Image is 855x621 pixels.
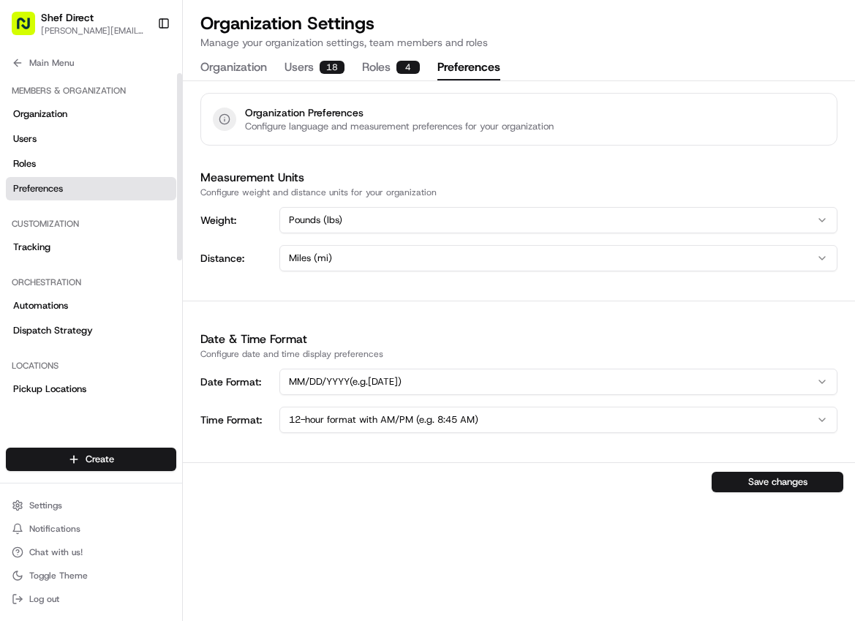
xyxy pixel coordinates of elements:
[124,289,135,301] div: 💻
[38,94,241,110] input: Clear
[13,299,68,312] span: Automations
[31,140,57,166] img: 8571987876998_91fb9ceb93ad5c398215_72.jpg
[6,152,176,176] a: Roles
[6,565,176,586] button: Toggle Theme
[129,227,159,238] span: [DATE]
[6,354,176,377] div: Locations
[45,227,118,238] span: [PERSON_NAME]
[200,35,488,50] p: Manage your organization settings, team members and roles
[6,177,176,200] a: Preferences
[6,294,176,317] a: Automations
[13,157,36,170] span: Roles
[29,57,74,69] span: Main Menu
[6,79,176,102] div: Members & Organization
[200,213,274,227] label: Weight:
[13,241,50,254] span: Tracking
[29,523,80,535] span: Notifications
[200,348,383,360] div: Configure date and time display preferences
[6,6,151,41] button: Shef Direct[PERSON_NAME][EMAIL_ADDRESS][DOMAIN_NAME]
[437,56,500,80] button: Preferences
[6,589,176,609] button: Log out
[121,227,127,238] span: •
[15,140,41,166] img: 1736555255976-a54dd68f-1ca7-489b-9aae-adbdc363a1c4
[29,570,88,582] span: Toggle Theme
[13,383,86,396] span: Pickup Locations
[15,59,266,82] p: Welcome 👋
[6,236,176,259] a: Tracking
[200,375,274,389] label: Date Format:
[15,190,98,202] div: Past conversations
[362,56,420,80] button: Roles
[6,271,176,294] div: Orchestration
[6,127,176,151] a: Users
[29,593,59,605] span: Log out
[6,495,176,516] button: Settings
[15,289,26,301] div: 📗
[200,169,437,187] h1: Measurement Units
[41,25,146,37] button: [PERSON_NAME][EMAIL_ADDRESS][DOMAIN_NAME]
[103,323,177,334] a: Powered byPylon
[6,448,176,471] button: Create
[138,287,235,302] span: API Documentation
[200,413,274,427] label: Time Format:
[245,120,554,133] p: Configure language and measurement preferences for your organization
[15,15,44,44] img: Nash
[200,251,274,266] label: Distance:
[200,331,383,348] h1: Date & Time Format
[13,182,63,195] span: Preferences
[13,132,37,146] span: Users
[29,500,62,511] span: Settings
[6,519,176,539] button: Notifications
[200,187,437,198] div: Configure weight and distance units for your organization
[13,108,67,121] span: Organization
[285,56,344,80] button: Users
[9,282,118,308] a: 📗Knowledge Base
[6,377,176,401] a: Pickup Locations
[245,105,554,120] h3: Organization Preferences
[29,287,112,302] span: Knowledge Base
[227,187,266,205] button: See all
[200,56,267,80] button: Organization
[86,453,114,466] span: Create
[712,472,843,492] button: Save changes
[6,102,176,126] a: Organization
[66,140,240,154] div: Start new chat
[200,12,488,35] h1: Organization Settings
[6,212,176,236] div: Customization
[146,323,177,334] span: Pylon
[249,144,266,162] button: Start new chat
[6,319,176,342] a: Dispatch Strategy
[6,53,176,73] button: Main Menu
[6,542,176,562] button: Chat with us!
[29,546,83,558] span: Chat with us!
[66,154,201,166] div: We're available if you need us!
[41,10,94,25] button: Shef Direct
[118,282,241,308] a: 💻API Documentation
[320,61,344,74] div: 18
[13,324,93,337] span: Dispatch Strategy
[15,213,38,236] img: leanne
[396,61,420,74] div: 4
